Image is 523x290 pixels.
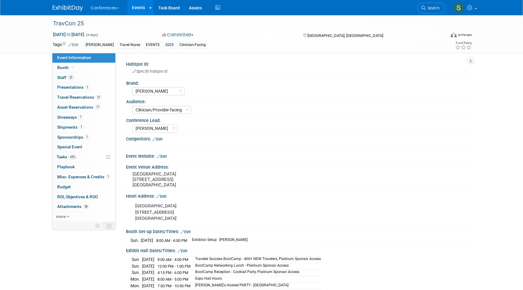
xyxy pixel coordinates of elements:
span: 65% [69,155,77,159]
td: [DATE] [142,269,154,276]
a: more [52,212,115,222]
span: 1 [79,125,84,129]
span: 7:30 PM - 10:30 PM [157,284,190,288]
td: [DATE] [142,263,154,269]
td: [DATE] [141,237,153,244]
span: ROI, Objectives & ROO [57,194,98,199]
a: Edit [156,194,166,199]
span: 4:15 PM - 6:00 PM [157,270,188,275]
div: Travel Nurse [118,42,142,48]
a: Booth [52,63,115,73]
div: Clinician-Facing [178,42,208,48]
td: BootCamp Networking Lunch - Platinum Sponsor Access [192,263,321,269]
a: Attachments38 [52,202,115,212]
td: Sun. [130,237,141,244]
span: Special Event [57,144,82,149]
span: 1 [78,115,83,119]
span: [GEOGRAPHIC_DATA], [GEOGRAPHIC_DATA] [308,33,383,38]
span: Shipments [57,125,84,130]
a: Edit [153,137,163,141]
span: 21 [96,95,102,100]
pre: [GEOGRAPHIC_DATA] [STREET_ADDRESS] [GEOGRAPHIC_DATA] [133,171,263,188]
span: 8:00 AM - 5:00 PM [157,277,188,282]
span: Event Information [57,55,91,60]
td: Tags [53,41,78,48]
td: [DATE] [142,276,154,282]
a: Sponsorships1 [52,133,115,142]
a: Shipments1 [52,123,115,132]
span: more [56,214,66,219]
div: EVENTS [144,42,161,48]
span: 8:00 AM - 6:00 PM [156,238,187,243]
td: BootCamp Reception - Cocktail Party, Platinum Sponsor Access [192,269,321,276]
span: Search [426,6,439,10]
span: Asset Reservations [57,105,101,110]
td: Exhibitor Setup - [PERSON_NAME] [188,237,248,244]
div: Brand: [126,79,468,86]
i: Booth reservation complete [71,66,74,69]
div: Event Venue Address: [126,163,470,170]
span: Booth [57,65,76,70]
a: Presentations1 [52,83,115,92]
a: Special Event [52,142,115,152]
div: Competitors: [126,134,470,142]
div: Booth Set-up Dates/Times: [126,227,470,235]
span: Attachments [57,204,89,209]
span: 1 [106,174,110,179]
span: [DATE] [DATE] [53,32,84,37]
span: Staff [57,75,74,80]
div: Event Website: [126,152,470,160]
span: 12:00 PM - 1:00 PM [157,264,190,269]
a: Giveaways1 [52,113,115,122]
td: Sun. [130,263,142,269]
img: Format-Inperson.png [451,32,457,37]
span: Tasks [57,154,77,159]
a: Edit [68,43,78,47]
span: Specify hubspot id [133,69,167,74]
a: Search [417,3,445,13]
a: Edit [157,154,167,159]
td: Expo Hall Hours [192,276,321,282]
div: 2025 [163,42,176,48]
span: Budget [57,184,71,189]
div: [GEOGRAPHIC_DATA] [STREET_ADDRESS] [GEOGRAPHIC_DATA] [131,200,404,224]
div: HubSpot ID: [126,60,470,67]
td: [DATE] [142,282,154,289]
span: 22 [68,75,74,80]
span: 38 [83,204,89,209]
a: Staff22 [52,73,115,83]
a: Edit [181,230,191,234]
td: Toggle Event Tabs [103,222,116,230]
span: Presentations [57,85,90,90]
div: Exhibit Hall Dates/Times: [126,246,470,254]
span: 1 [85,135,89,139]
a: Budget [52,182,115,192]
a: Tasks65% [52,152,115,162]
a: Edit [177,249,187,253]
span: 1 [85,85,90,90]
td: Sun. [130,256,142,263]
img: Sophie Buffo [453,2,465,14]
span: Sponsorships [57,135,89,140]
a: Event Information [52,53,115,63]
td: [DATE] [142,256,154,263]
span: 17 [95,105,101,109]
img: ExhibitDay [53,5,83,11]
div: TravCon 25 [51,18,436,29]
span: Giveaways [57,115,83,120]
a: ROI, Objectives & ROO [52,192,115,202]
a: Misc. Expenses & Credits1 [52,172,115,182]
div: [PERSON_NAME] [84,42,116,48]
div: Conference Lead: [126,116,468,124]
div: Event Rating [455,41,472,44]
td: Mon. [130,282,142,289]
span: (4 days) [85,33,98,37]
div: Audience: [126,97,468,105]
td: Personalize Event Tab Strip [93,222,103,230]
a: Playbook [52,162,115,172]
div: In-Person [458,33,472,37]
span: Playbook [57,164,75,169]
span: Travel Reservations [57,95,102,100]
span: Misc. Expenses & Credits [57,174,110,179]
span: to [66,32,71,37]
